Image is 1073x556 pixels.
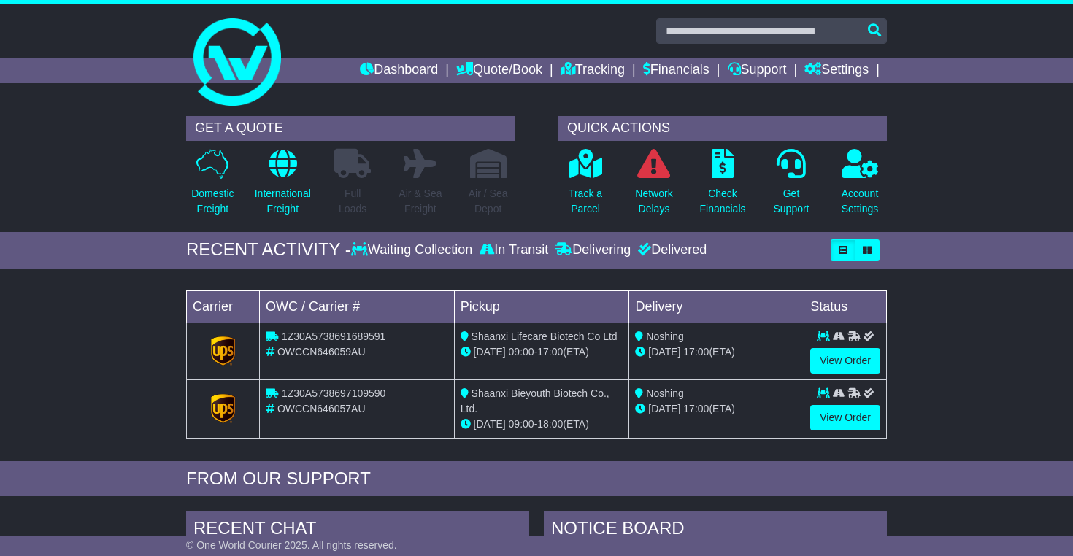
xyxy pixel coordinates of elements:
span: 1Z30A5738691689591 [282,331,385,342]
p: Air / Sea Depot [469,186,508,217]
div: Waiting Collection [351,242,476,258]
span: 09:00 [509,346,534,358]
span: Shaanxi Bieyouth Biotech Co., Ltd. [461,387,609,414]
p: Track a Parcel [569,186,602,217]
div: (ETA) [635,344,798,360]
td: Status [804,290,887,323]
p: Domestic Freight [191,186,234,217]
div: - (ETA) [461,344,623,360]
td: Pickup [454,290,629,323]
div: (ETA) [635,401,798,417]
span: Noshing [646,331,683,342]
span: 17:00 [683,403,709,414]
span: [DATE] [474,346,506,358]
div: Delivered [634,242,707,258]
span: 17:00 [683,346,709,358]
p: Account Settings [842,186,879,217]
div: Delivering [552,242,634,258]
div: RECENT ACTIVITY - [186,239,351,260]
span: [DATE] [648,403,680,414]
div: QUICK ACTIONS [558,116,887,141]
div: RECENT CHAT [186,511,529,550]
a: Settings [804,58,869,83]
a: NetworkDelays [634,148,673,225]
span: 17:00 [537,346,563,358]
span: 09:00 [509,418,534,430]
img: GetCarrierServiceLogo [211,336,236,366]
p: Get Support [773,186,809,217]
div: GET A QUOTE [186,116,515,141]
p: Check Financials [699,186,745,217]
a: InternationalFreight [254,148,312,225]
p: International Freight [255,186,311,217]
a: Financials [643,58,709,83]
a: View Order [810,405,880,430]
span: 1Z30A5738697109590 [282,387,385,399]
a: Tracking [561,58,625,83]
td: OWC / Carrier # [260,290,455,323]
a: View Order [810,348,880,374]
div: NOTICE BOARD [544,511,887,550]
div: - (ETA) [461,417,623,432]
a: DomesticFreight [191,148,234,225]
p: Network Delays [635,186,672,217]
span: [DATE] [474,418,506,430]
div: FROM OUR SUPPORT [186,468,887,490]
a: Dashboard [360,58,438,83]
a: Support [728,58,787,83]
p: Air & Sea Freight [399,186,442,217]
span: OWCCN646059AU [277,346,366,358]
a: CheckFinancials [699,148,746,225]
a: GetSupport [772,148,809,225]
a: Track aParcel [568,148,603,225]
td: Delivery [629,290,804,323]
td: Carrier [187,290,260,323]
span: Noshing [646,387,683,399]
span: Shaanxi Lifecare Biotech Co Ltd [472,331,618,342]
img: GetCarrierServiceLogo [211,394,236,423]
a: Quote/Book [456,58,542,83]
p: Full Loads [334,186,371,217]
span: OWCCN646057AU [277,403,366,414]
div: In Transit [476,242,552,258]
span: © One World Courier 2025. All rights reserved. [186,539,397,551]
span: 18:00 [537,418,563,430]
a: AccountSettings [841,148,880,225]
span: [DATE] [648,346,680,358]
